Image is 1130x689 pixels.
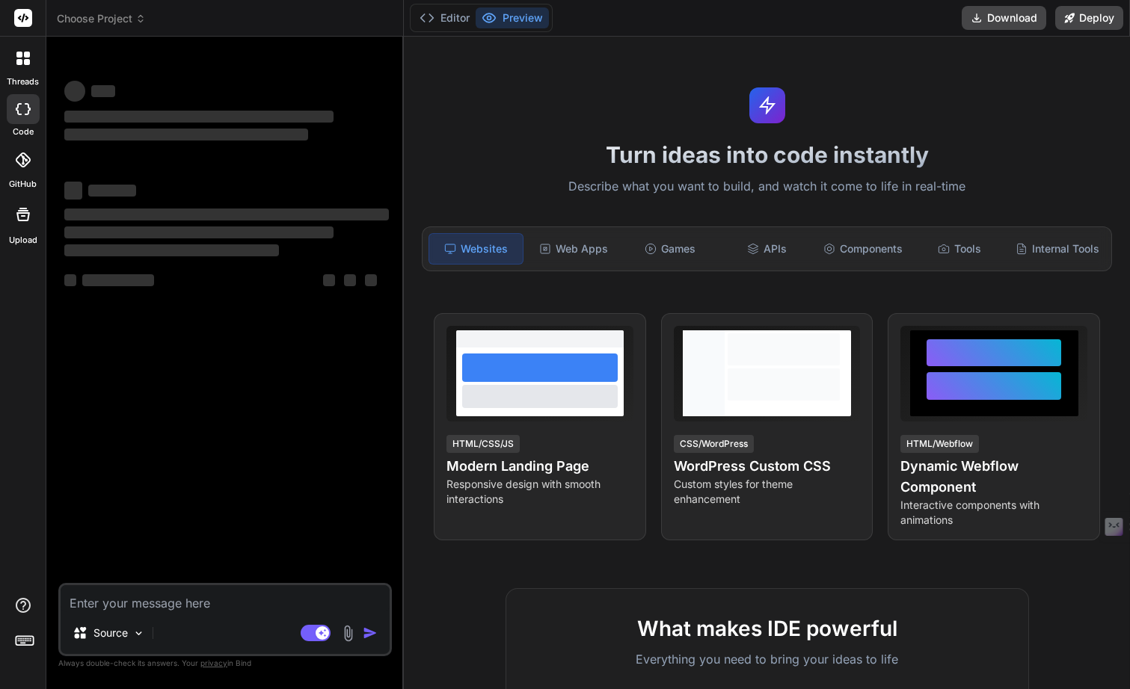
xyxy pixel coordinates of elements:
[365,274,377,286] span: ‌
[323,274,335,286] span: ‌
[526,233,620,265] div: Web Apps
[446,456,633,477] h4: Modern Landing Page
[530,613,1004,644] h2: What makes IDE powerful
[7,75,39,88] label: threads
[64,226,334,238] span: ‌
[530,650,1004,668] p: Everything you need to bring your ideas to life
[413,177,1121,197] p: Describe what you want to build, and watch it come to life in real-time
[1055,6,1123,30] button: Deploy
[64,129,308,140] span: ‌
[363,625,378,640] img: icon
[64,274,76,286] span: ‌
[58,656,392,670] p: Always double-check its answers. Your in Bind
[88,185,136,197] span: ‌
[674,435,754,453] div: CSS/WordPress
[900,435,979,453] div: HTML/Webflow
[82,274,154,286] span: ‌
[64,81,85,102] span: ‌
[9,178,37,191] label: GitHub
[674,477,861,507] p: Custom styles for theme enhancement
[64,182,82,200] span: ‌
[446,435,520,453] div: HTML/CSS/JS
[414,7,476,28] button: Editor
[817,233,910,265] div: Components
[476,7,549,28] button: Preview
[674,456,861,477] h4: WordPress Custom CSS
[91,85,115,97] span: ‌
[9,234,37,247] label: Upload
[962,6,1046,30] button: Download
[1010,233,1105,265] div: Internal Tools
[429,233,523,265] div: Websites
[93,625,128,640] p: Source
[913,233,1007,265] div: Tools
[340,625,357,642] img: attachment
[64,111,334,123] span: ‌
[13,126,34,138] label: code
[64,208,389,220] span: ‌
[720,233,814,265] div: APIs
[200,658,227,667] span: privacy
[900,456,1087,498] h4: Dynamic Webflow Component
[413,141,1121,168] h1: Turn ideas into code instantly
[64,244,279,256] span: ‌
[344,274,356,286] span: ‌
[900,498,1087,528] p: Interactive components with animations
[446,477,633,507] p: Responsive design with smooth interactions
[132,627,145,640] img: Pick Models
[57,11,146,26] span: Choose Project
[623,233,716,265] div: Games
